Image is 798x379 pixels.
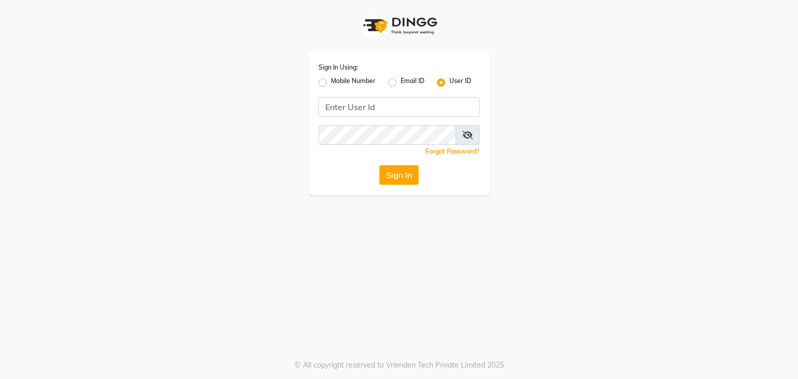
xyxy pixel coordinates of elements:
[318,97,480,117] input: Username
[449,76,471,89] label: User ID
[318,63,358,72] label: Sign In Using:
[379,165,419,185] button: Sign In
[331,76,376,89] label: Mobile Number
[425,147,480,155] a: Forgot Password?
[357,10,441,41] img: logo1.svg
[318,125,456,145] input: Username
[401,76,424,89] label: Email ID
